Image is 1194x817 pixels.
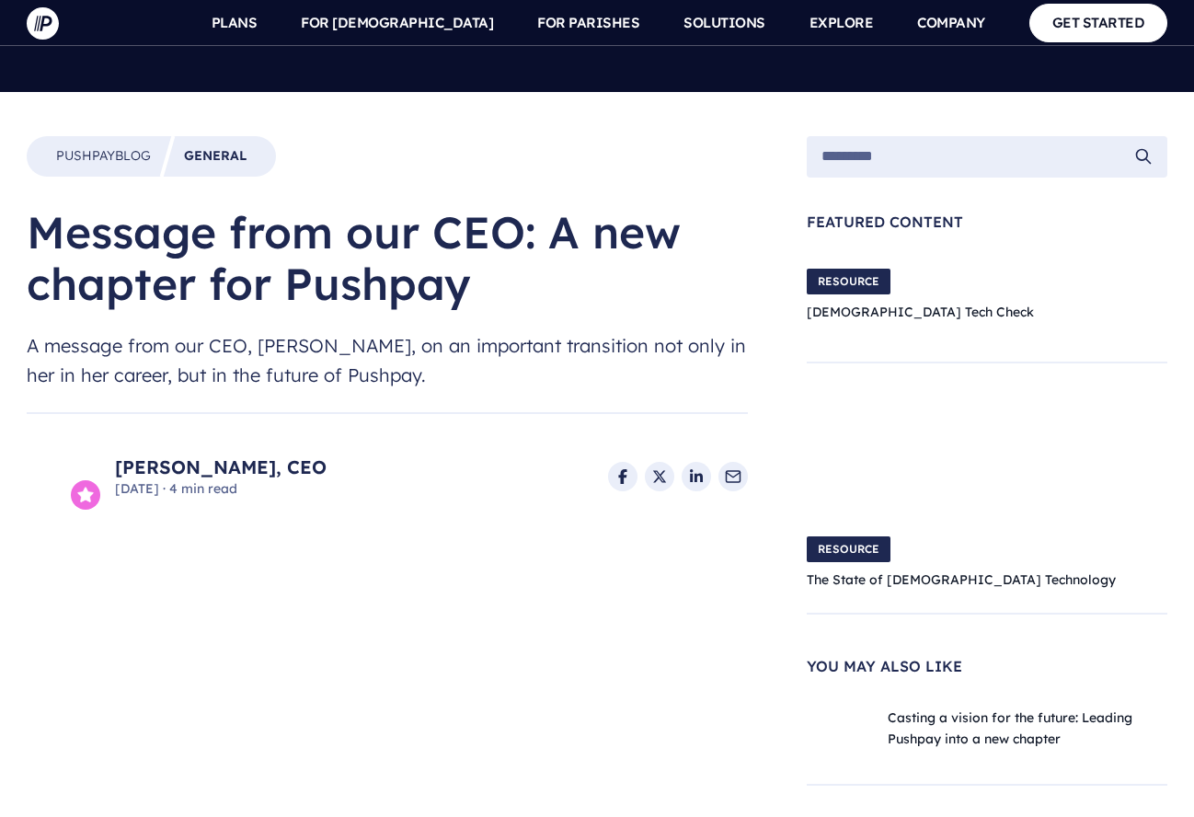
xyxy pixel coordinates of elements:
a: [PERSON_NAME], CEO [115,455,327,480]
a: [DEMOGRAPHIC_DATA] Tech Check [807,304,1034,320]
a: Share on LinkedIn [682,462,711,491]
a: Share on Facebook [608,462,637,491]
span: · [163,480,166,497]
span: You May Also Like [807,659,1167,673]
span: RESOURCE [807,269,890,294]
h1: Message from our CEO: A new chapter for Pushpay [27,206,748,309]
span: RESOURCE [807,536,890,562]
img: Church Tech Check Blog Hero Image [1079,251,1167,339]
a: Share via Email [718,462,748,491]
span: Featured Content [807,214,1167,229]
span: Pushpay [56,147,115,164]
a: Share on X [645,462,674,491]
a: GET STARTED [1029,4,1168,41]
span: [DATE] 4 min read [115,480,327,499]
img: Molly Matthews, CEO [27,443,93,510]
a: General [184,147,247,166]
a: PushpayBlog [56,147,151,166]
a: Casting a vision for the future: Leading Pushpay into a new chapter [888,709,1132,747]
span: A message from our CEO, [PERSON_NAME], on an important transition not only in her in her career, ... [27,331,748,390]
a: The State of [DEMOGRAPHIC_DATA] Technology [807,571,1116,588]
